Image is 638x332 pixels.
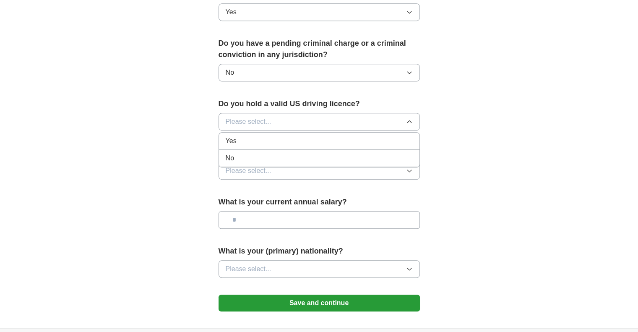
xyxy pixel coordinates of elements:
span: No [226,68,234,78]
label: What is your current annual salary? [219,196,420,208]
button: Please select... [219,113,420,131]
span: Please select... [226,117,271,127]
button: Save and continue [219,295,420,311]
span: Please select... [226,264,271,274]
span: Yes [226,7,237,17]
span: Please select... [226,166,271,176]
span: Yes [226,136,237,146]
button: Please select... [219,260,420,278]
span: No [226,153,234,163]
button: Please select... [219,162,420,180]
button: No [219,64,420,81]
button: Yes [219,3,420,21]
label: Do you hold a valid US driving licence? [219,98,420,110]
label: What is your (primary) nationality? [219,246,420,257]
label: Do you have a pending criminal charge or a criminal conviction in any jurisdiction? [219,38,420,60]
